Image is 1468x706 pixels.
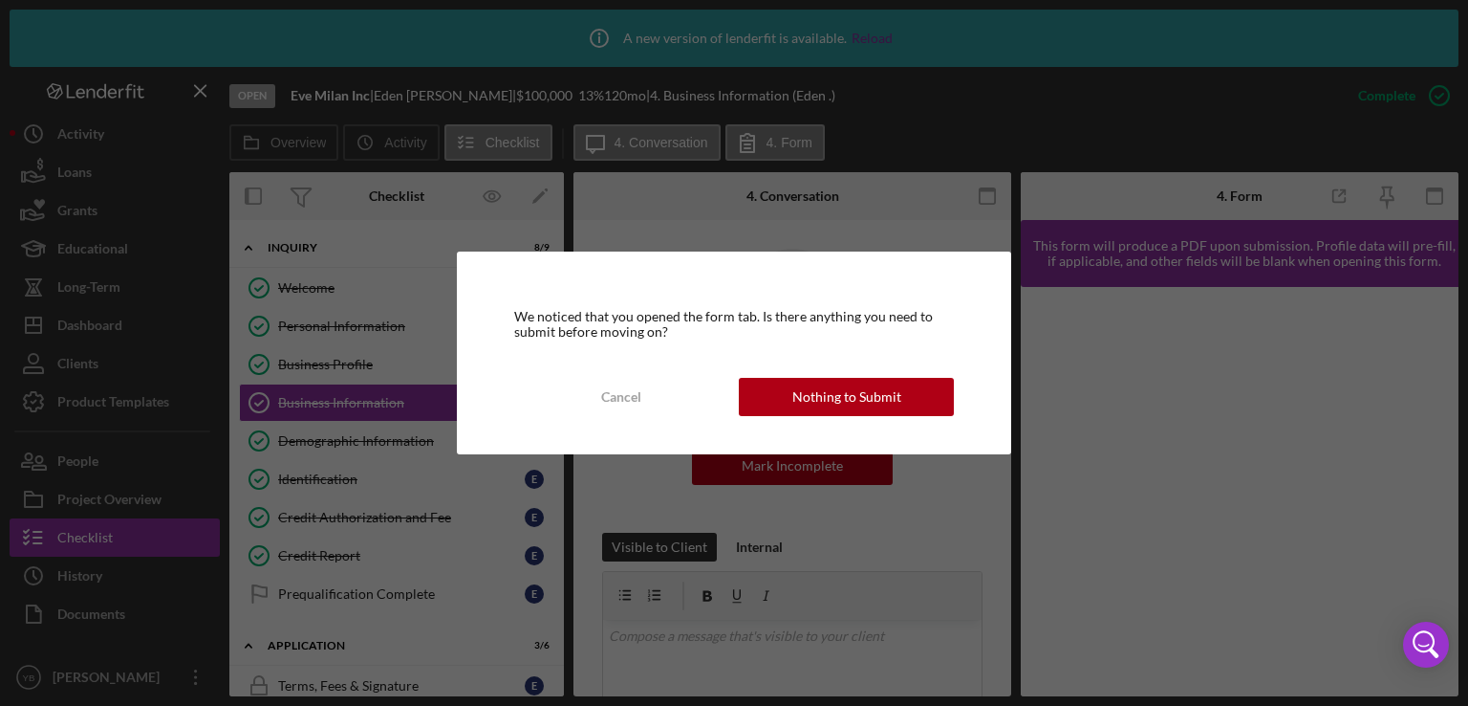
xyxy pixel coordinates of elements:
[514,378,729,416] button: Cancel
[1403,622,1449,668] div: Open Intercom Messenger
[601,378,641,416] div: Cancel
[514,309,955,340] div: We noticed that you opened the form tab. Is there anything you need to submit before moving on?
[792,378,901,416] div: Nothing to Submit
[739,378,954,416] button: Nothing to Submit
